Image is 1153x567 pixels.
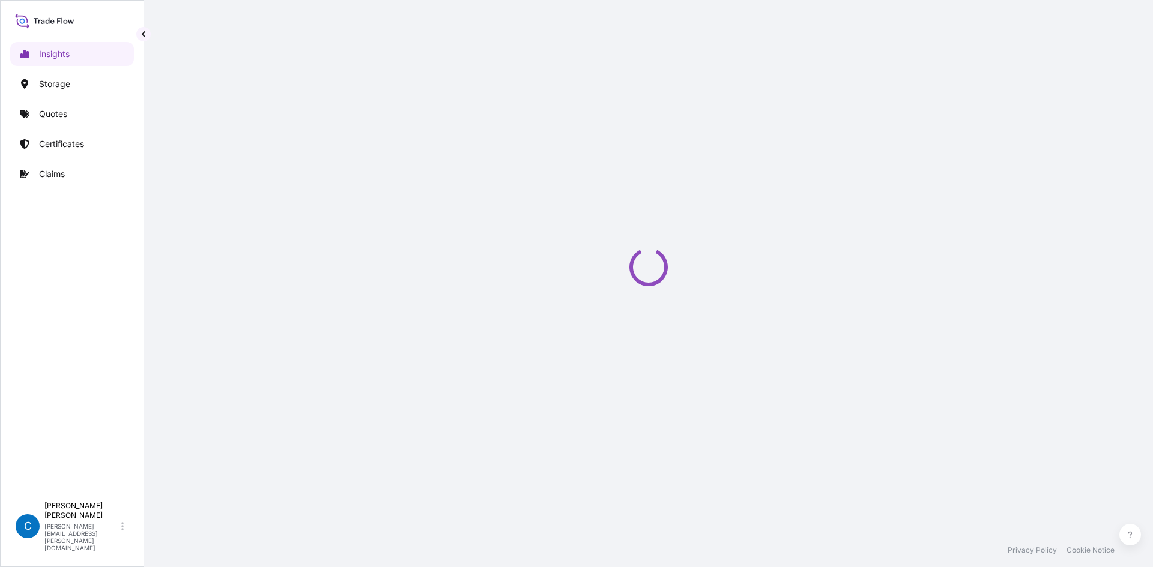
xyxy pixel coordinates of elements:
a: Cookie Notice [1067,545,1115,555]
p: Certificates [39,138,84,150]
a: Claims [10,162,134,186]
p: Storage [39,78,70,90]
span: C [24,520,32,532]
a: Storage [10,72,134,96]
p: Claims [39,168,65,180]
p: [PERSON_NAME][EMAIL_ADDRESS][PERSON_NAME][DOMAIN_NAME] [44,523,119,551]
a: Insights [10,42,134,66]
a: Privacy Policy [1008,545,1057,555]
a: Quotes [10,102,134,126]
p: Quotes [39,108,67,120]
a: Certificates [10,132,134,156]
p: Insights [39,48,70,60]
p: [PERSON_NAME] [PERSON_NAME] [44,501,119,520]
